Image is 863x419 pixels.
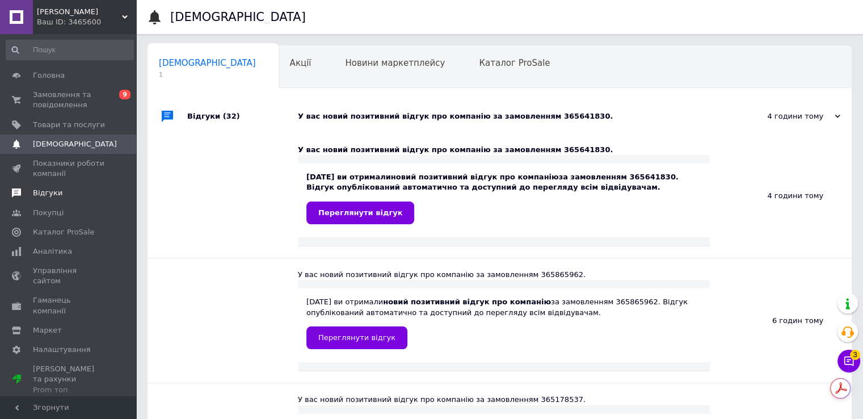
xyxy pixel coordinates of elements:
[33,120,105,130] span: Товари та послуги
[290,58,311,68] span: Акції
[119,90,130,99] span: 9
[33,208,64,218] span: Покупці
[306,326,407,349] a: Переглянути відгук
[37,17,136,27] div: Ваш ID: 3465600
[33,364,105,395] span: [PERSON_NAME] та рахунки
[33,345,91,355] span: Налаштування
[159,58,256,68] span: [DEMOGRAPHIC_DATA]
[33,246,72,257] span: Аналітика
[298,145,710,155] div: У вас новий позитивний відгук про компанію за замовленням 365641830.
[33,90,105,110] span: Замовлення та повідомлення
[837,350,860,372] button: Чат з покупцем3
[479,58,550,68] span: Каталог ProSale
[33,188,62,198] span: Відгуки
[710,258,852,383] div: 6 годин тому
[33,70,65,81] span: Головна
[37,7,122,17] span: Люмос Інтеріор
[306,202,414,224] a: Переглянути відгук
[383,298,551,306] b: новий позитивний відгук про компанію
[850,350,860,360] span: 3
[727,111,840,121] div: 4 години тому
[318,333,395,342] span: Переглянути відгук
[33,158,105,179] span: Показники роботи компанії
[33,295,105,316] span: Гаманець компанії
[298,270,710,280] div: У вас новий позитивний відгук про компанію за замовленням 365865962.
[298,395,710,405] div: У вас новий позитивний відгук про компанію за замовленням 365178537.
[33,325,62,336] span: Маркет
[223,112,240,120] span: (32)
[6,40,134,60] input: Пошук
[187,99,298,133] div: Відгуки
[710,133,852,258] div: 4 години тому
[306,297,701,349] div: [DATE] ви отримали за замовленням 365865962. Відгук опублікований автоматично та доступний до пер...
[170,10,306,24] h1: [DEMOGRAPHIC_DATA]
[33,266,105,286] span: Управління сайтом
[345,58,445,68] span: Новини маркетплейсу
[298,111,727,121] div: У вас новий позитивний відгук про компанію за замовленням 365641830.
[159,70,256,79] span: 1
[33,227,94,237] span: Каталог ProSale
[391,173,559,181] b: новий позитивний відгук про компанію
[306,172,701,224] div: [DATE] ви отримали за замовленням 365641830. Відгук опублікований автоматично та доступний до пер...
[33,139,117,149] span: [DEMOGRAPHIC_DATA]
[318,208,402,217] span: Переглянути відгук
[33,385,105,395] div: Prom топ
